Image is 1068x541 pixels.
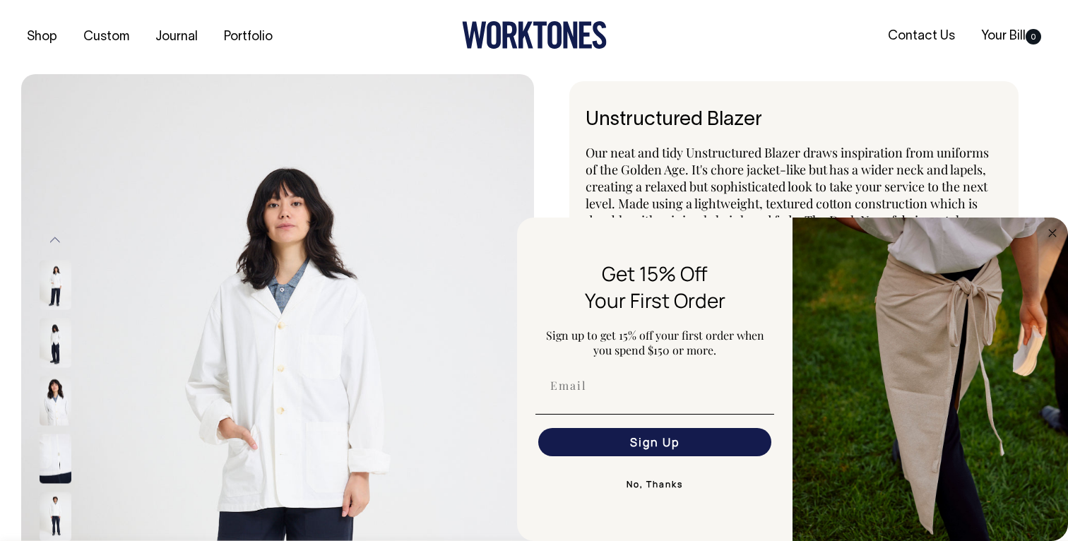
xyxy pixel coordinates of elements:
[793,218,1068,541] img: 5e34ad8f-4f05-4173-92a8-ea475ee49ac9.jpeg
[44,225,66,256] button: Previous
[40,260,71,309] img: off-white
[975,25,1047,48] a: Your Bill0
[1026,29,1041,44] span: 0
[218,25,278,49] a: Portfolio
[150,25,203,49] a: Journal
[40,318,71,367] img: off-white
[1044,225,1061,242] button: Close dialog
[78,25,135,49] a: Custom
[602,260,708,287] span: Get 15% Off
[40,376,71,425] img: off-white
[538,428,771,456] button: Sign Up
[517,218,1068,541] div: FLYOUT Form
[585,287,725,314] span: Your First Order
[535,414,774,415] img: underline
[882,25,961,48] a: Contact Us
[586,109,1002,131] h6: Unstructured Blazer
[538,371,771,400] input: Email
[586,144,989,246] span: Our neat and tidy Unstructured Blazer draws inspiration from uniforms of the Golden Age. It's cho...
[546,328,764,357] span: Sign up to get 15% off your first order when you spend $150 or more.
[535,470,774,499] button: No, Thanks
[40,434,71,483] img: off-white
[40,492,71,541] img: off-white
[21,25,63,49] a: Shop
